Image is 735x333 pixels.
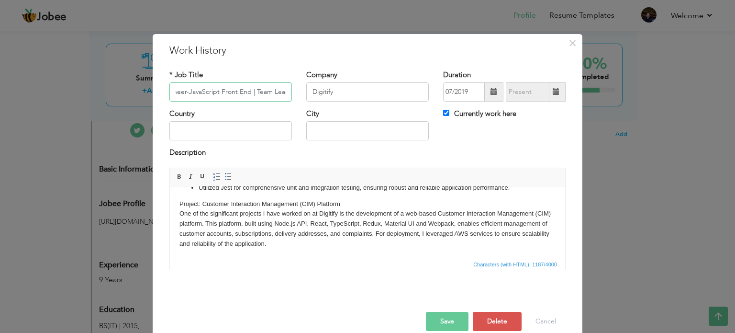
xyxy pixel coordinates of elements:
a: Italic [186,172,196,182]
a: Bold [174,172,185,182]
label: * Job Title [169,70,203,80]
span: Characters (with HTML): 1187/4000 [471,260,559,269]
label: Currently work here [443,109,516,119]
button: Cancel [526,312,566,331]
label: Duration [443,70,471,80]
input: From [443,82,484,102]
h3: Work History [169,44,566,58]
input: Currently work here [443,110,449,116]
span: × [568,34,577,52]
label: Description [169,148,206,158]
button: Delete [473,312,522,331]
label: City [306,109,319,119]
label: Country [169,109,195,119]
label: Company [306,70,337,80]
a: Underline [197,172,208,182]
button: Close [565,35,580,51]
a: Insert/Remove Bulleted List [223,172,234,182]
div: Statistics [471,260,560,269]
button: Save [426,312,468,331]
input: Present [506,82,549,102]
iframe: Rich Text Editor, workEditor [170,186,565,258]
a: Insert/Remove Numbered List [212,172,222,182]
